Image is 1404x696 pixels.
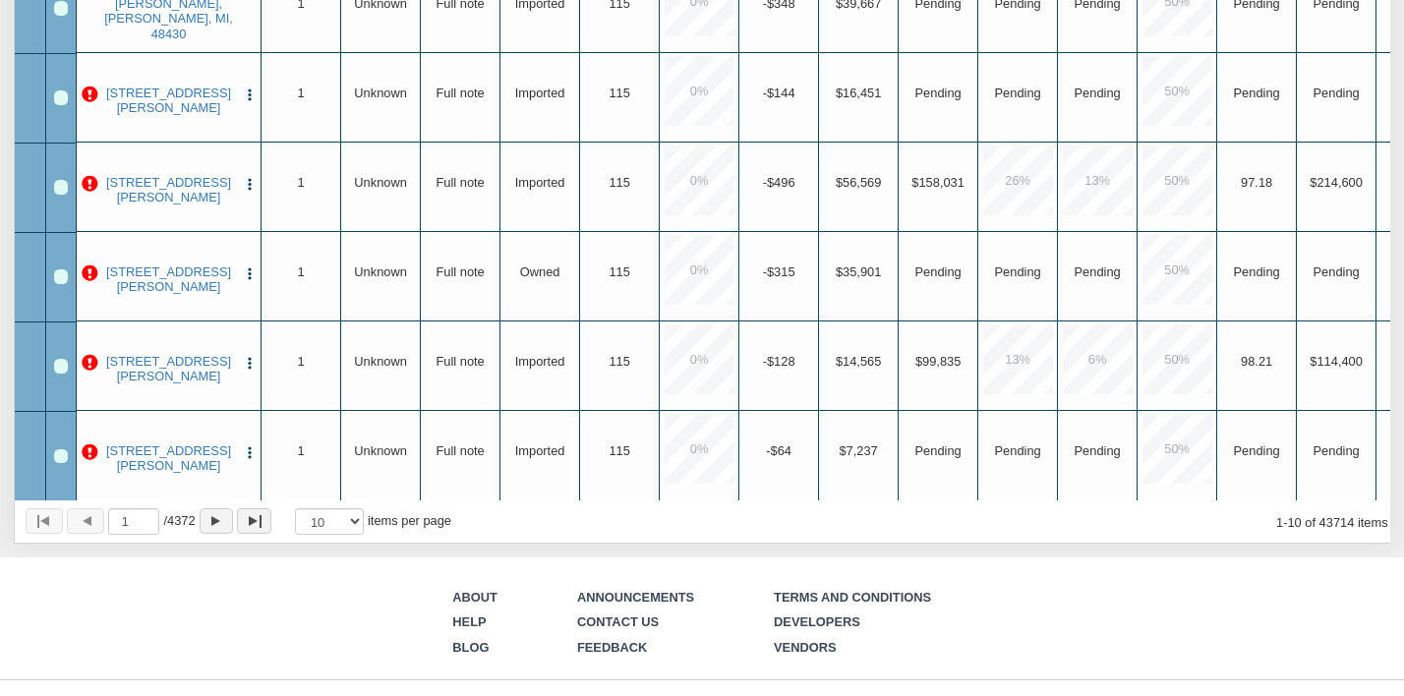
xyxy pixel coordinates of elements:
[242,175,258,193] button: Press to open the note menu
[237,508,271,534] button: Page to last
[354,263,407,278] span: Unknown
[1234,263,1280,278] span: Pending
[577,640,647,655] a: Feedback
[1234,85,1280,99] span: Pending
[54,180,69,195] div: Row 7, Row Selection Checkbox
[200,508,234,534] button: Page forward
[763,353,795,368] span: -$128
[452,614,486,629] a: Help
[100,86,237,116] a: 833 HOLLAND DR, CROWLEY, TX, 76036
[983,145,1053,215] div: 26.0
[298,174,305,189] span: 1
[163,513,167,528] abbr: of
[298,442,305,457] span: 1
[100,443,237,474] a: 832 THEA FUGATE RD, SPRING CITY, TN, 37381
[1234,442,1280,457] span: Pending
[520,263,560,278] span: Owned
[995,442,1041,457] span: No Data
[609,174,629,189] span: 115
[242,86,258,103] button: Press to open the note menu
[436,263,484,278] span: Full note
[354,174,407,189] span: Unknown
[515,174,565,189] span: Imported
[1075,442,1121,457] span: No Data
[242,264,258,282] button: Press to open the note menu
[839,442,877,457] span: $7,237
[665,235,734,305] div: 0.0
[763,174,795,189] span: -$496
[665,56,734,126] div: 0.0
[436,85,484,99] span: Full note
[609,263,629,278] span: 115
[665,324,734,394] div: 0.0
[452,640,489,655] a: Blog
[436,353,484,368] span: Full note
[242,354,258,372] button: Press to open the note menu
[436,442,484,457] span: Full note
[354,85,407,99] span: Unknown
[774,640,837,655] a: Vendors
[609,85,629,99] span: 115
[763,85,795,99] span: -$144
[242,443,258,461] button: Press to open the note menu
[515,442,565,457] span: Imported
[1142,414,1212,484] div: 50.0
[242,87,258,103] img: cell-menu.png
[100,354,237,384] a: 8321 N DAL PASO ST, HOBBS, NM, 88242
[915,263,962,278] span: Pending
[54,449,69,464] div: Row 10, Row Selection Checkbox
[609,353,629,368] span: 115
[609,442,629,457] span: 115
[515,353,565,368] span: Imported
[354,442,407,457] span: Unknown
[836,174,881,189] span: $56,569
[1142,56,1212,126] div: 50.0
[766,442,791,457] span: -$64
[1063,145,1133,215] div: 13.0
[54,359,69,374] div: Row 9, Row Selection Checkbox
[1075,263,1121,278] span: No Data
[354,353,407,368] span: Unknown
[665,145,734,215] div: 0.0
[298,85,305,99] span: 1
[1241,174,1272,189] span: 97.18
[67,508,104,534] button: Page back
[1314,85,1360,99] span: Pending
[100,175,237,205] a: 833 AMETHYST LN, INMAN, SC, 29349
[1314,263,1360,278] span: Pending
[108,508,159,535] input: Selected page
[298,353,305,368] span: 1
[763,263,795,278] span: -$315
[1310,353,1363,368] span: $114,400
[100,264,237,295] a: 8329 S SCENIC HWY, BLAND, VA, 24315
[1314,442,1360,457] span: Pending
[1241,353,1272,368] span: 98.21
[242,445,258,461] img: cell-menu.png
[836,85,881,99] span: $16,451
[774,614,860,629] a: Developers
[436,174,484,189] span: Full note
[242,356,258,372] img: cell-menu.png
[515,85,565,99] span: Imported
[995,263,1041,278] span: No Data
[915,85,962,99] span: Pending
[54,1,69,16] div: Row 5, Row Selection Checkbox
[1283,515,1287,530] abbr: through
[1142,145,1212,215] div: 50.0
[911,174,965,189] span: $158,031
[452,590,497,605] a: About
[1142,235,1212,305] div: 50.0
[577,590,694,605] a: Announcements
[995,85,1041,99] span: No Data
[242,266,258,282] img: cell-menu.png
[54,90,69,105] div: Row 6, Row Selection Checkbox
[298,263,305,278] span: 1
[1276,515,1388,530] span: 1 10 of 43714 items
[1075,85,1121,99] span: No Data
[163,512,195,530] span: 4372
[915,442,962,457] span: Pending
[665,414,734,484] div: 0.0
[836,353,881,368] span: $14,565
[242,177,258,193] img: cell-menu.png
